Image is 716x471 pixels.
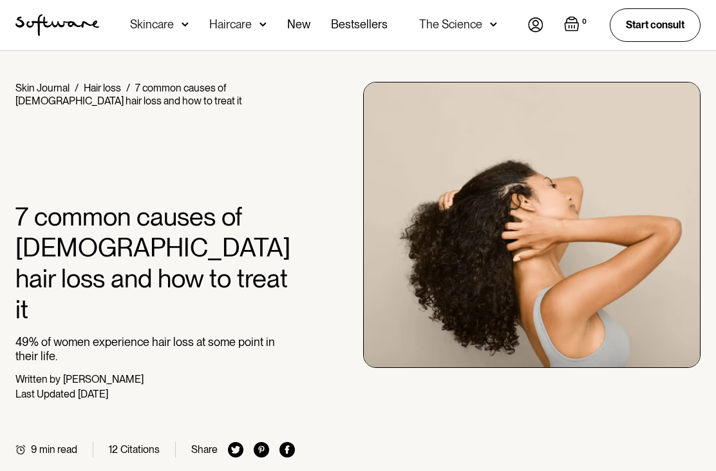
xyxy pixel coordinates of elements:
[109,443,118,456] div: 12
[126,82,130,94] div: /
[15,82,242,107] div: 7 common causes of [DEMOGRAPHIC_DATA] hair loss and how to treat it
[15,373,61,385] div: Written by
[419,18,482,31] div: The Science
[84,82,121,94] a: Hair loss
[78,388,108,400] div: [DATE]
[39,443,77,456] div: min read
[259,18,267,31] img: arrow down
[15,201,295,325] h1: 7 common causes of [DEMOGRAPHIC_DATA] hair loss and how to treat it
[15,82,70,94] a: Skin Journal
[209,18,252,31] div: Haircare
[63,373,144,385] div: [PERSON_NAME]
[130,18,174,31] div: Skincare
[120,443,160,456] div: Citations
[75,82,79,94] div: /
[579,16,589,28] div: 0
[279,442,295,457] img: facebook icon
[228,442,243,457] img: twitter icon
[15,14,99,36] img: Software Logo
[31,443,37,456] div: 9
[15,388,75,400] div: Last Updated
[490,18,497,31] img: arrow down
[610,8,701,41] a: Start consult
[191,443,218,456] div: Share
[254,442,269,457] img: pinterest icon
[15,335,295,363] p: 49% of women experience hair loss at some point in their life.
[564,16,589,34] a: Open empty cart
[15,14,99,36] a: home
[182,18,189,31] img: arrow down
